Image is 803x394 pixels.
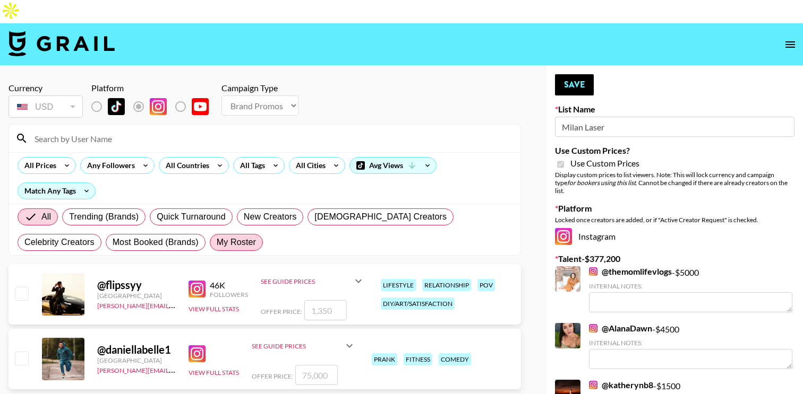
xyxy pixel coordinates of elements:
[97,292,176,300] div: [GEOGRAPHIC_DATA]
[295,365,338,385] input: 75,000
[8,93,83,120] div: Currency is locked to USD
[91,95,217,118] div: List locked to Instagram.
[18,183,95,199] div: Match Any Tags
[555,74,594,95] button: Save
[97,356,176,364] div: [GEOGRAPHIC_DATA]
[304,300,347,320] input: 1,350
[24,236,95,249] span: Celebrity Creators
[8,83,83,93] div: Currency
[261,308,302,316] span: Offer Price:
[555,216,795,224] div: Locked once creators are added, or if "Active Creator Request" is checked.
[589,267,597,276] img: Instagram
[589,266,672,277] a: @themomlifevlogs
[477,279,495,291] div: pov
[589,282,792,290] div: Internal Notes:
[314,211,447,223] span: [DEMOGRAPHIC_DATA] Creators
[8,31,115,56] img: Grail Talent
[234,157,267,173] div: All Tags
[221,83,298,93] div: Campaign Type
[252,342,343,350] div: See Guide Prices
[150,98,167,115] img: Instagram
[555,104,795,115] label: List Name
[81,157,137,173] div: Any Followers
[108,98,125,115] img: TikTok
[97,364,254,374] a: [PERSON_NAME][EMAIL_ADDRESS][DOMAIN_NAME]
[97,343,176,356] div: @ daniellabelle1
[555,203,795,214] label: Platform
[589,339,792,347] div: Internal Notes:
[555,253,795,264] label: Talent - $ 377,200
[555,145,795,156] label: Use Custom Prices?
[261,268,365,294] div: See Guide Prices
[589,381,597,389] img: Instagram
[289,157,328,173] div: All Cities
[28,130,514,147] input: Search by User Name
[555,228,572,245] img: Instagram
[589,323,652,334] a: @AlanaDawn
[589,380,653,390] a: @katherynb8
[189,345,206,362] img: Instagram
[261,277,352,285] div: See Guide Prices
[350,157,436,173] div: Avg Views
[192,98,209,115] img: YouTube
[217,236,256,249] span: My Roster
[18,157,58,173] div: All Prices
[91,83,217,93] div: Platform
[372,353,397,365] div: prank
[381,279,416,291] div: lifestyle
[555,228,795,245] div: Instagram
[189,369,239,377] button: View Full Stats
[210,280,248,291] div: 46K
[157,211,226,223] span: Quick Turnaround
[780,34,801,55] button: open drawer
[252,372,293,380] span: Offer Price:
[422,279,471,291] div: relationship
[97,278,176,292] div: @ flipssyy
[41,211,51,223] span: All
[210,291,248,299] div: Followers
[439,353,471,365] div: comedy
[589,323,792,369] div: - $ 4500
[159,157,211,173] div: All Countries
[555,171,795,195] div: Display custom prices to list viewers. Note: This will lock currency and campaign type . Cannot b...
[11,98,81,116] div: USD
[252,333,356,358] div: See Guide Prices
[113,236,199,249] span: Most Booked (Brands)
[567,179,636,187] em: for bookers using this list
[404,353,432,365] div: fitness
[570,158,639,169] span: Use Custom Prices
[189,305,239,313] button: View Full Stats
[244,211,297,223] span: New Creators
[589,324,597,332] img: Instagram
[189,281,206,297] img: Instagram
[69,211,139,223] span: Trending (Brands)
[381,297,455,310] div: diy/art/satisfaction
[589,266,792,312] div: - $ 5000
[97,300,254,310] a: [PERSON_NAME][EMAIL_ADDRESS][DOMAIN_NAME]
